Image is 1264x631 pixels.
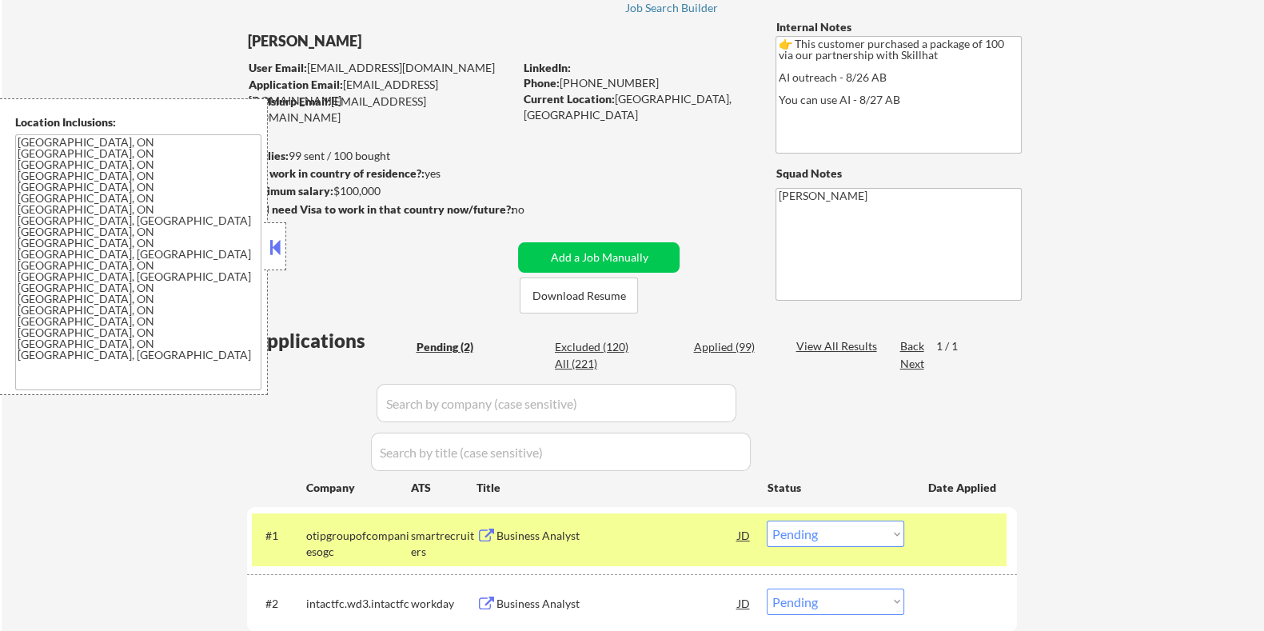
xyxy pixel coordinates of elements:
div: no [511,202,556,218]
div: Pending (2) [416,339,496,355]
div: intactfc.wd3.intactfc [305,596,410,612]
div: Job Search Builder [625,2,719,14]
div: 99 sent / 100 bought [246,148,512,164]
a: Job Search Builder [625,2,719,18]
div: Squad Notes [776,166,1022,182]
strong: Minimum salary: [246,184,333,198]
div: Business Analyst [496,528,737,544]
div: Back [899,338,925,354]
div: Applied (99) [693,339,773,355]
strong: Will need Visa to work in that country now/future?: [247,202,513,216]
div: Date Applied [927,480,998,496]
div: ATS [410,480,476,496]
div: Next [899,356,925,372]
div: #1 [265,528,293,544]
strong: Can work in country of residence?: [246,166,424,180]
strong: User Email: [248,61,306,74]
button: Download Resume [520,278,638,314]
div: #2 [265,596,293,612]
div: [PHONE_NUMBER] [523,75,749,91]
div: All (221) [555,356,635,372]
div: Location Inclusions: [15,114,261,130]
strong: Phone: [523,76,559,90]
div: $100,000 [246,183,512,199]
div: Business Analyst [496,596,737,612]
div: 1 / 1 [935,338,972,354]
strong: Application Email: [248,78,342,91]
div: Excluded (120) [555,339,635,355]
input: Search by company (case sensitive) [377,384,736,422]
strong: LinkedIn: [523,61,570,74]
div: [GEOGRAPHIC_DATA], [GEOGRAPHIC_DATA] [523,91,749,122]
div: Status [767,473,904,501]
input: Search by title (case sensitive) [371,433,751,471]
div: Applications [252,331,410,350]
button: Add a Job Manually [518,242,680,273]
div: Title [476,480,752,496]
strong: Current Location: [523,92,614,106]
strong: Mailslurp Email: [247,94,330,108]
div: JD [736,521,752,549]
div: [PERSON_NAME] [247,31,576,51]
div: View All Results [795,338,881,354]
div: workday [410,596,476,612]
div: smartrecruiters [410,528,476,559]
div: otipgroupofcompaniesogc [305,528,410,559]
div: yes [246,166,508,182]
div: Internal Notes [776,19,1022,35]
div: JD [736,589,752,617]
div: [EMAIL_ADDRESS][DOMAIN_NAME] [247,94,512,125]
div: [EMAIL_ADDRESS][DOMAIN_NAME] [248,60,512,76]
div: [EMAIL_ADDRESS][DOMAIN_NAME] [248,77,512,108]
div: Company [305,480,410,496]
